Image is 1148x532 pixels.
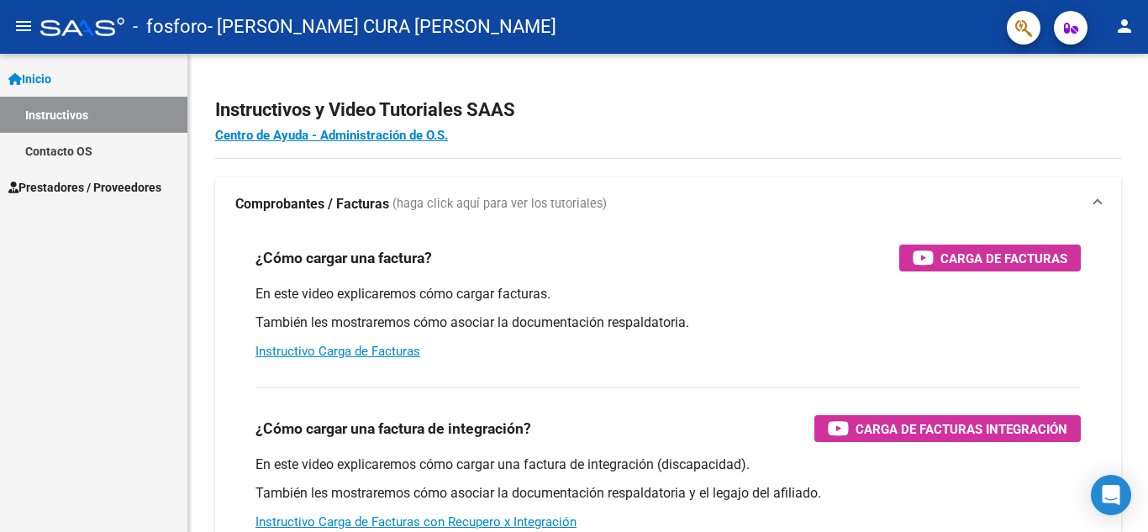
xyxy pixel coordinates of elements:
span: - fosforo [133,8,208,45]
a: Centro de Ayuda - Administración de O.S. [215,128,448,143]
span: (haga click aquí para ver los tutoriales) [392,195,607,213]
p: En este video explicaremos cómo cargar una factura de integración (discapacidad). [255,456,1081,474]
mat-icon: person [1114,16,1135,36]
span: Carga de Facturas Integración [856,419,1067,440]
h3: ¿Cómo cargar una factura de integración? [255,417,531,440]
button: Carga de Facturas [899,245,1081,271]
h3: ¿Cómo cargar una factura? [255,246,432,270]
span: Carga de Facturas [940,248,1067,269]
div: Open Intercom Messenger [1091,475,1131,515]
span: - [PERSON_NAME] CURA [PERSON_NAME] [208,8,556,45]
h2: Instructivos y Video Tutoriales SAAS [215,94,1121,126]
p: También les mostraremos cómo asociar la documentación respaldatoria y el legajo del afiliado. [255,484,1081,503]
p: En este video explicaremos cómo cargar facturas. [255,285,1081,303]
span: Prestadores / Proveedores [8,178,161,197]
mat-icon: menu [13,16,34,36]
mat-expansion-panel-header: Comprobantes / Facturas (haga click aquí para ver los tutoriales) [215,177,1121,231]
strong: Comprobantes / Facturas [235,195,389,213]
p: También les mostraremos cómo asociar la documentación respaldatoria. [255,313,1081,332]
a: Instructivo Carga de Facturas [255,344,420,359]
span: Inicio [8,70,51,88]
button: Carga de Facturas Integración [814,415,1081,442]
a: Instructivo Carga de Facturas con Recupero x Integración [255,514,577,529]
